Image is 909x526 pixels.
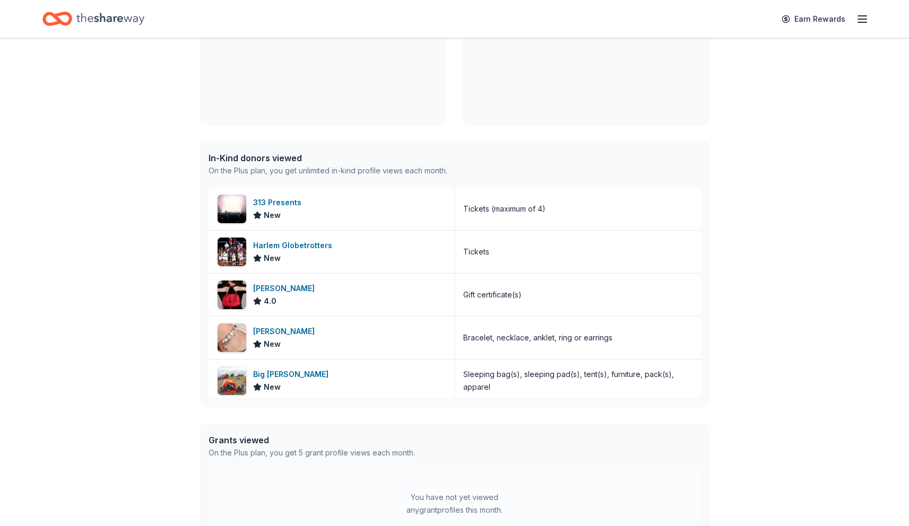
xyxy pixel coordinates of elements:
div: Sleeping bag(s), sleeping pad(s), tent(s), furniture, pack(s), apparel [463,368,692,393]
img: Image for 313 Presents [218,195,246,223]
div: Bracelet, necklace, anklet, ring or earrings [463,331,612,344]
div: Big [PERSON_NAME] [253,368,333,381]
div: On the Plus plan, you get unlimited in-kind profile views each month. [209,164,447,177]
a: Earn Rewards [775,10,852,29]
span: New [264,381,281,393]
div: On the Plus plan, you get 5 grant profile views each month. [209,446,415,459]
div: Tickets [463,246,489,258]
span: New [264,209,281,222]
div: You have not yet viewed any grant profiles this month. [388,491,521,516]
div: [PERSON_NAME] [253,325,319,338]
span: 4.0 [264,295,276,308]
img: Image for Big Agnes [218,366,246,395]
img: Image for Jacki Easlick [218,280,246,309]
div: 313 Presents [253,196,306,209]
div: In-Kind donors viewed [209,152,447,164]
a: Home [42,6,144,31]
div: Grants viewed [209,434,415,446]
div: Tickets (maximum of 4) [463,203,546,215]
div: [PERSON_NAME] [253,282,319,295]
span: New [264,252,281,265]
span: New [264,338,281,350]
div: Gift certificate(s) [463,288,522,301]
img: Image for Lizzy James [218,323,246,352]
div: Harlem Globetrotters [253,239,336,252]
img: Image for Harlem Globetrotters [218,238,246,266]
